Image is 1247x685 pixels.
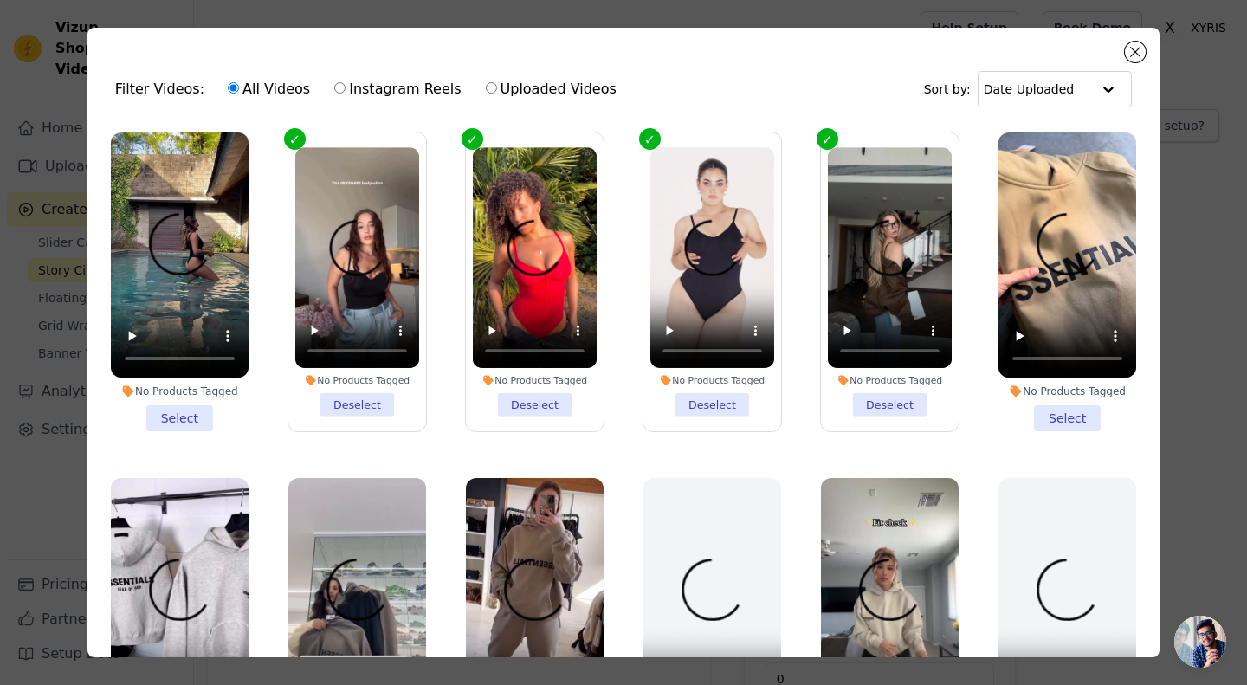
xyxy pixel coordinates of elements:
div: No Products Tagged [111,385,249,398]
label: Uploaded Videos [485,78,617,100]
div: No Products Tagged [828,374,952,386]
div: No Products Tagged [295,374,419,386]
div: No Products Tagged [650,374,774,386]
div: Sort by: [924,71,1133,107]
div: Open chat [1174,616,1226,668]
div: Filter Videos: [115,69,626,109]
label: Instagram Reels [333,78,462,100]
div: No Products Tagged [998,385,1136,398]
label: All Videos [227,78,311,100]
div: No Products Tagged [473,374,597,386]
button: Close modal [1125,42,1146,62]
